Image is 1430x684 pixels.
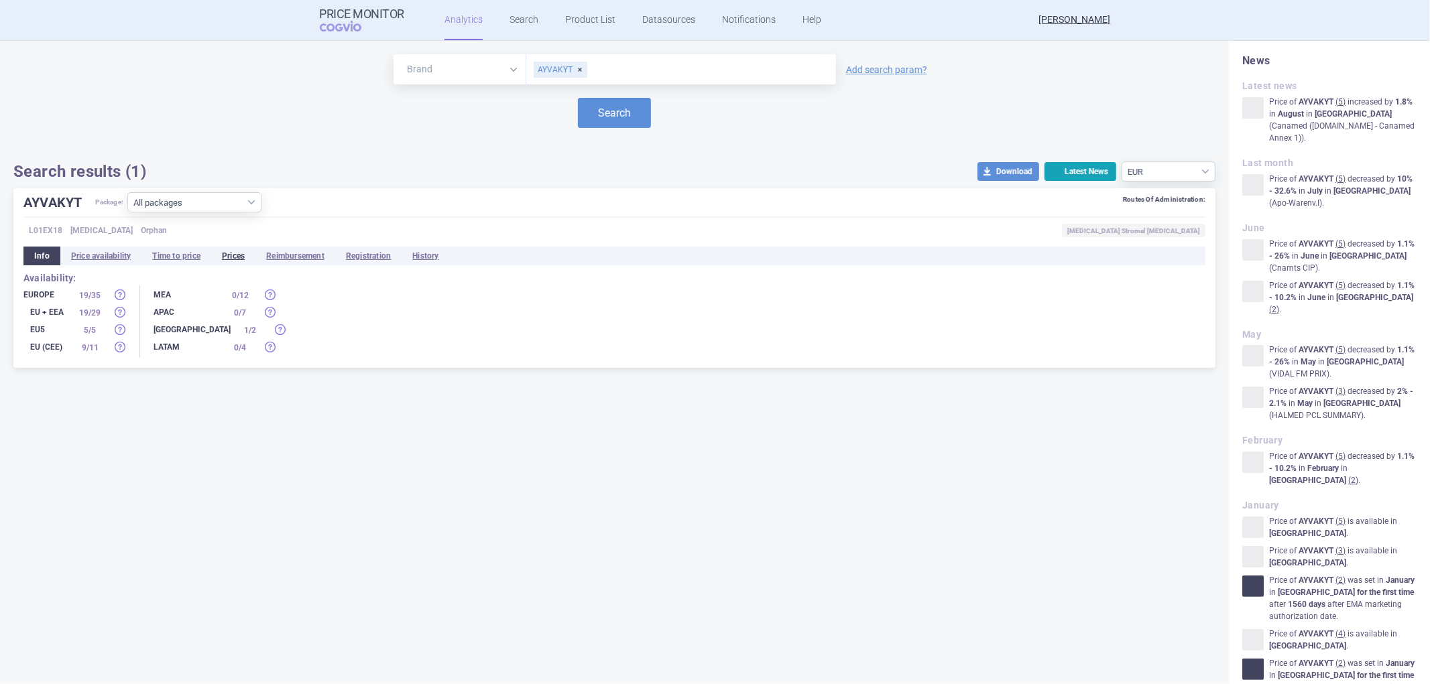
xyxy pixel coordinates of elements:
strong: Price Monitor [320,7,405,21]
strong: AYVAKYT [1299,517,1333,526]
div: 5 / 5 [73,324,107,337]
strong: January [1386,659,1415,668]
strong: July [1307,186,1323,196]
strong: AYVAKYT [1299,387,1333,396]
h2: June [1242,222,1417,234]
strong: 1560 days [1288,600,1325,609]
strong: AYVAKYT [1299,629,1333,638]
u: ( 5 ) [1335,452,1346,461]
strong: May [1301,357,1316,366]
div: 9 / 11 [73,341,107,354]
strong: [GEOGRAPHIC_DATA] [1333,186,1411,196]
strong: February [1307,464,1339,473]
strong: AYVAKYT [1299,575,1333,585]
strong: AYVAKYT [1299,452,1333,461]
h1: News [1242,54,1417,67]
p: Price of is available in . [1269,628,1417,652]
span: Orphan [141,224,167,237]
strong: [GEOGRAPHIC_DATA] [1269,476,1346,485]
strong: [GEOGRAPHIC_DATA] [1323,399,1401,408]
u: ( 5 ) [1335,97,1346,107]
p: Price of decreased by in in ( Apo-Warenv.I ) . [1269,173,1417,209]
a: Add search param? [846,65,927,74]
strong: January [1386,575,1415,585]
u: ( 4 ) [1335,629,1346,638]
u: ( 2 ) [1269,305,1279,314]
li: Price availability [60,247,142,265]
strong: AYVAKYT [1299,239,1333,249]
strong: AYVAKYT [1299,97,1333,107]
u: ( 5 ) [1335,239,1346,249]
strong: [GEOGRAPHIC_DATA] [1336,293,1413,302]
strong: AYVAKYT [1299,281,1333,290]
li: Reimbursement [255,247,335,265]
u: ( 5 ) [1335,281,1346,290]
div: AYVAKYT [534,62,587,78]
p: Price of was set in in after after EMA marketing authorization date . [1269,574,1417,622]
span: L01EX18 [29,224,62,237]
div: 1 / 2 [233,324,267,337]
div: 19 / 35 [73,289,107,302]
h2: Last month [1242,157,1417,169]
strong: [GEOGRAPHIC_DATA] [1278,671,1355,680]
li: Registration [335,247,402,265]
strong: for the first time [1357,588,1414,597]
li: Prices [211,247,255,265]
button: Latest News [1045,162,1116,181]
span: COGVIO [320,21,380,31]
strong: [GEOGRAPHIC_DATA] [1327,357,1404,366]
strong: [GEOGRAPHIC_DATA] [1278,588,1355,597]
u: ( 2 ) [1335,659,1346,668]
h2: Latest news [1242,80,1417,92]
h2: January [1242,500,1417,511]
p: Price of decreased by in in ( Cnamts CIP ) . [1269,238,1417,274]
div: 19 / 29 [73,306,107,320]
strong: 1.1% - 10.2% [1269,281,1415,302]
div: 0 / 12 [223,289,257,302]
div: EU (CEE) [23,340,70,354]
div: APAC [154,305,221,319]
p: Price of is available in . [1269,545,1417,569]
p: Price of decreased by in in ( HALMED PCL SUMMARY ) . [1269,385,1417,421]
u: ( 5 ) [1335,345,1346,354]
u: ( 2 ) [1335,575,1346,585]
strong: [GEOGRAPHIC_DATA] [1269,529,1346,538]
button: Download [977,162,1039,181]
button: Search [578,98,651,128]
strong: [GEOGRAPHIC_DATA] [1269,641,1346,651]
strong: AYVAKYT [1299,174,1333,184]
li: Time to price [141,247,211,265]
strong: [GEOGRAPHIC_DATA] [1269,558,1346,567]
span: [MEDICAL_DATA] [70,224,133,237]
div: 0 / 4 [223,341,257,354]
h1: Search results (1) [13,161,146,182]
h2: Availability: [23,272,567,284]
strong: June [1307,293,1325,302]
a: Price MonitorCOGVIO [320,7,405,33]
p: Price of increased by in in ( Canamed ([DOMAIN_NAME] - Canamed Annex 1) ) . [1269,96,1417,144]
strong: AYVAKYT [1299,546,1333,555]
strong: 10% - 32.6% [1269,174,1413,196]
div: 0 / 7 [223,306,257,320]
h2: February [1242,435,1417,446]
div: [GEOGRAPHIC_DATA] [154,323,231,336]
u: ( 5 ) [1335,174,1346,184]
p: Price of is available in . [1269,515,1417,539]
div: EU5 [23,323,70,336]
u: ( 5 ) [1335,517,1346,526]
u: ( 3 ) [1335,546,1346,555]
strong: [GEOGRAPHIC_DATA] [1329,251,1407,261]
li: Info [23,247,60,265]
p: Price of decreased by in in . [1269,279,1417,316]
div: MEA [154,288,221,301]
strong: AYVAKYT [1299,345,1333,354]
li: History [402,247,449,265]
strong: [GEOGRAPHIC_DATA] [1315,109,1392,119]
div: Europe [23,288,70,301]
u: ( 3 ) [1335,387,1346,396]
span: [MEDICAL_DATA] Stromal [MEDICAL_DATA] [1062,224,1205,237]
strong: August [1278,109,1304,119]
div: LATAM [154,340,221,354]
u: ( 2 ) [1348,476,1358,485]
div: EU + EEA [23,305,70,319]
